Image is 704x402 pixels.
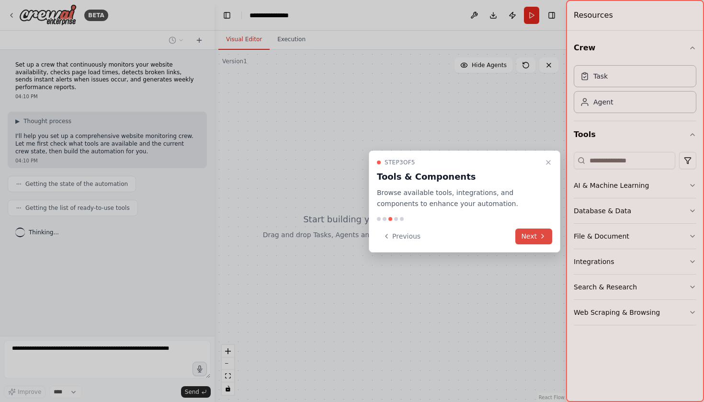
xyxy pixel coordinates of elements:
span: Step 3 of 5 [385,159,415,166]
p: Browse available tools, integrations, and components to enhance your automation. [377,187,541,209]
button: Previous [377,229,426,244]
button: Close walkthrough [543,157,554,168]
button: Hide left sidebar [220,9,234,22]
h3: Tools & Components [377,170,541,184]
button: Next [515,229,552,244]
